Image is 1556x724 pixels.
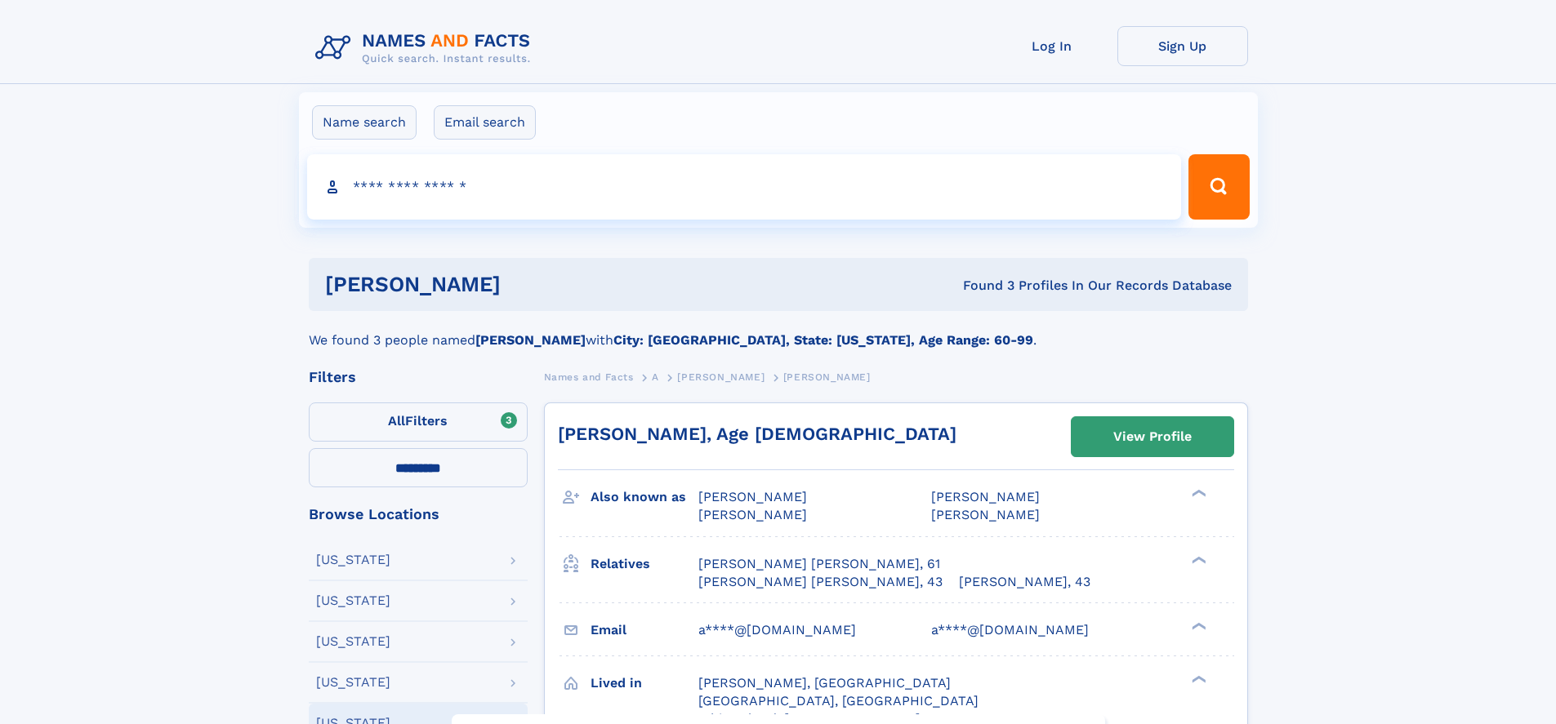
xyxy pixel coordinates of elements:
[698,555,940,573] a: [PERSON_NAME] [PERSON_NAME], 61
[316,635,390,648] div: [US_STATE]
[388,413,405,429] span: All
[652,366,659,387] a: A
[434,105,536,140] label: Email search
[309,370,528,384] div: Filters
[316,553,390,566] div: [US_STATE]
[591,550,698,578] h3: Relatives
[698,489,807,504] span: [PERSON_NAME]
[613,332,1033,348] b: City: [GEOGRAPHIC_DATA], State: [US_STATE], Age Range: 60-99
[316,676,390,689] div: [US_STATE]
[677,371,765,383] span: [PERSON_NAME]
[698,507,807,522] span: [PERSON_NAME]
[325,274,732,295] h1: [PERSON_NAME]
[677,366,765,387] a: [PERSON_NAME]
[309,507,528,522] div: Browse Locations
[1188,673,1207,684] div: ❯
[309,402,528,442] label: Filters
[1188,488,1207,499] div: ❯
[475,332,586,348] b: [PERSON_NAME]
[732,277,1232,295] div: Found 3 Profiles In Our Records Database
[959,573,1090,591] a: [PERSON_NAME], 43
[931,489,1040,504] span: [PERSON_NAME]
[591,483,698,511] h3: Also known as
[1188,154,1249,220] button: Search Button
[698,675,951,691] span: [PERSON_NAME], [GEOGRAPHIC_DATA]
[558,424,956,444] a: [PERSON_NAME], Age [DEMOGRAPHIC_DATA]
[1113,418,1192,455] div: View Profile
[987,26,1117,66] a: Log In
[1117,26,1248,66] a: Sign Up
[591,616,698,644] h3: Email
[312,105,417,140] label: Name search
[652,371,659,383] span: A
[783,371,871,383] span: [PERSON_NAME]
[1188,554,1207,565] div: ❯
[309,26,544,70] img: Logo Names and Facts
[698,573,943,591] a: [PERSON_NAME] [PERSON_NAME], 43
[698,693,979,708] span: [GEOGRAPHIC_DATA], [GEOGRAPHIC_DATA]
[931,507,1040,522] span: [PERSON_NAME]
[544,366,634,387] a: Names and Facts
[591,669,698,697] h3: Lived in
[307,154,1182,220] input: search input
[1072,417,1233,456] a: View Profile
[1188,620,1207,631] div: ❯
[316,594,390,607] div: [US_STATE]
[309,311,1248,350] div: We found 3 people named with .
